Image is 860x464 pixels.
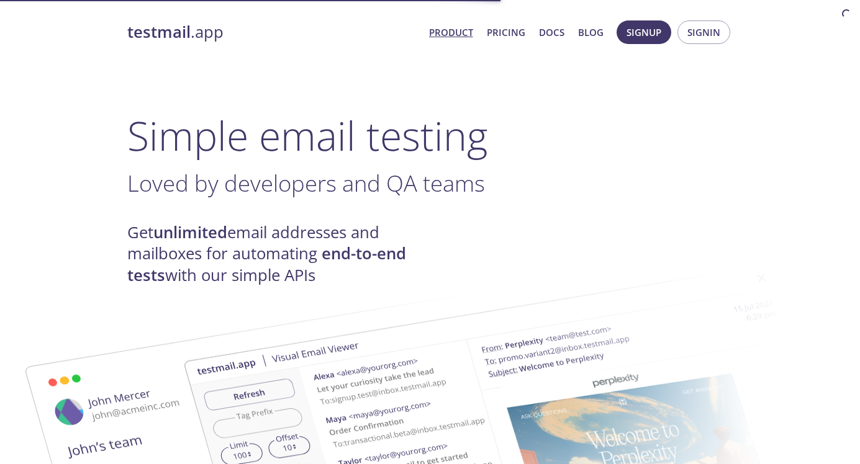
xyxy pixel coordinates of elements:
a: Product [429,24,473,40]
a: Pricing [487,24,525,40]
a: testmail.app [127,22,419,43]
span: Signup [627,24,661,40]
strong: end-to-end tests [127,243,406,285]
button: Signin [677,20,730,44]
strong: unlimited [153,221,227,243]
a: Docs [539,24,564,40]
span: Signin [687,24,720,40]
h4: Get email addresses and mailboxes for automating with our simple APIs [127,222,430,286]
span: Loved by developers and QA teams [127,167,485,199]
button: Signup [617,20,671,44]
strong: testmail [127,21,191,43]
h1: Simple email testing [127,112,733,159]
a: Blog [578,24,604,40]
